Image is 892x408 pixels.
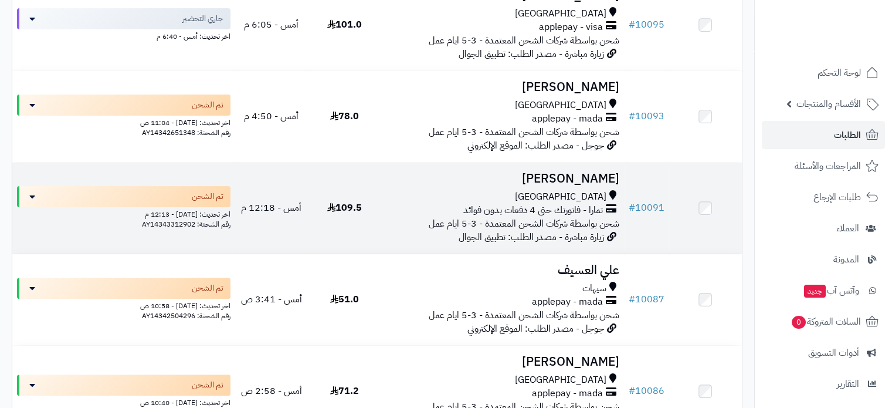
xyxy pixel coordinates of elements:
[182,13,223,25] span: جاري التحضير
[762,152,885,180] a: المراجعات والأسئلة
[429,308,619,322] span: شحن بواسطة شركات الشحن المعتمدة - 3-5 ايام عمل
[429,33,619,48] span: شحن بواسطة شركات الشحن المعتمدة - 3-5 ايام عمل
[385,80,619,94] h3: [PERSON_NAME]
[241,292,302,306] span: أمس - 3:41 ص
[467,322,604,336] span: جوجل - مصدر الطلب: الموقع الإلكتروني
[629,201,635,215] span: #
[791,313,861,330] span: السلات المتروكة
[467,139,604,153] span: جوجل - مصدر الطلب: الموقع الإلكتروني
[804,285,826,298] span: جديد
[192,379,223,391] span: تم الشحن
[17,29,230,42] div: اخر تحديث: أمس - 6:40 م
[818,65,861,81] span: لوحة التحكم
[834,127,861,143] span: الطلبات
[17,207,230,220] div: اخر تحديث: [DATE] - 12:13 م
[762,245,885,274] a: المدونة
[429,217,619,231] span: شحن بواسطة شركات الشحن المعتمدة - 3-5 ايام عمل
[459,47,604,61] span: زيارة مباشرة - مصدر الطلب: تطبيق الجوال
[762,277,885,305] a: وآتس آبجديد
[629,292,635,306] span: #
[582,282,606,295] span: سيهات
[330,109,359,123] span: 78.0
[463,204,603,217] span: تمارا - فاتورتك حتى 4 دفعات بدون فوائد
[629,384,635,398] span: #
[244,18,299,32] span: أمس - 6:05 م
[515,7,606,21] span: [GEOGRAPHIC_DATA]
[192,191,223,203] span: تم الشحن
[629,292,664,306] a: #10087
[539,21,603,34] span: applepay - visa
[812,30,881,55] img: logo-2.png
[762,59,885,87] a: لوحة التحكم
[241,384,302,398] span: أمس - 2:58 ص
[192,282,223,294] span: تم الشحن
[762,370,885,398] a: التقارير
[762,214,885,242] a: العملاء
[833,251,859,268] span: المدونة
[762,308,885,336] a: السلات المتروكة0
[515,373,606,387] span: [GEOGRAPHIC_DATA]
[142,311,230,321] span: رقم الشحنة: AY14342504296
[192,99,223,111] span: تم الشحن
[532,112,603,126] span: applepay - mada
[762,121,885,149] a: الطلبات
[429,125,619,139] span: شحن بواسطة شركات الشحن المعتمدة - 3-5 ايام عمل
[762,339,885,367] a: أدوات التسويق
[385,355,619,369] h3: [PERSON_NAME]
[327,201,362,215] span: 109.5
[142,219,230,230] span: رقم الشحنة: AY14343312902
[327,18,362,32] span: 101.0
[385,172,619,186] h3: [PERSON_NAME]
[795,158,861,174] span: المراجعات والأسئلة
[803,282,859,299] span: وآتس آب
[629,109,664,123] a: #10093
[515,190,606,204] span: [GEOGRAPHIC_DATA]
[330,292,359,306] span: 51.0
[792,316,806,329] span: 0
[241,201,301,215] span: أمس - 12:18 م
[762,183,885,211] a: طلبات الإرجاع
[244,109,299,123] span: أمس - 4:50 م
[459,230,604,244] span: زيارة مباشرة - مصدر الطلب: تطبيق الجوال
[385,264,619,277] h3: علي العسيف
[532,295,603,309] span: applepay - mada
[629,201,664,215] a: #10091
[808,345,859,361] span: أدوات التسويق
[629,384,664,398] a: #10086
[629,109,635,123] span: #
[142,127,230,138] span: رقم الشحنة: AY14342651348
[629,18,664,32] a: #10095
[532,387,603,400] span: applepay - mada
[836,220,859,237] span: العملاء
[17,116,230,128] div: اخر تحديث: [DATE] - 11:04 ص
[17,299,230,311] div: اخر تحديث: [DATE] - 10:58 ص
[813,189,861,205] span: طلبات الإرجاع
[330,384,359,398] span: 71.2
[837,376,859,392] span: التقارير
[796,96,861,112] span: الأقسام والمنتجات
[629,18,635,32] span: #
[17,396,230,408] div: اخر تحديث: [DATE] - 10:40 ص
[515,99,606,112] span: [GEOGRAPHIC_DATA]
